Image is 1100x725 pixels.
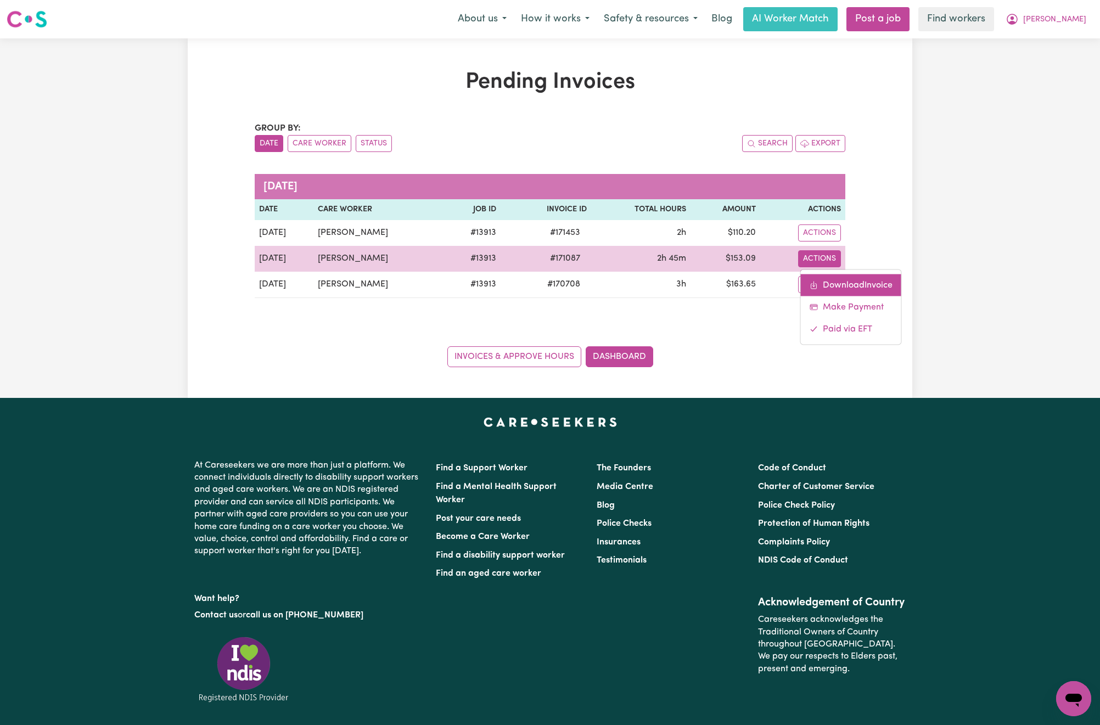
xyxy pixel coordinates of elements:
h1: Pending Invoices [255,69,845,95]
p: Want help? [194,588,423,605]
button: About us [451,8,514,31]
a: Download invoice #171087 [801,274,901,296]
td: # 13913 [444,272,501,298]
a: Post a job [846,7,910,31]
th: Amount [691,199,760,220]
td: $ 153.09 [691,246,760,272]
p: At Careseekers we are more than just a platform. We connect individuals directly to disability su... [194,455,423,562]
a: Contact us [194,611,238,620]
th: Date [255,199,313,220]
td: [PERSON_NAME] [313,272,444,298]
td: [PERSON_NAME] [313,246,444,272]
div: Actions [800,269,902,345]
a: Protection of Human Rights [758,519,869,528]
a: Insurances [597,538,641,547]
button: Search [742,135,793,152]
td: $ 163.65 [691,272,760,298]
span: Group by: [255,124,301,133]
h2: Acknowledgement of Country [758,596,906,609]
iframe: Button to launch messaging window [1056,681,1091,716]
button: My Account [998,8,1093,31]
a: Find workers [918,7,994,31]
a: Testimonials [597,556,647,565]
span: [PERSON_NAME] [1023,14,1086,26]
button: sort invoices by care worker [288,135,351,152]
td: [PERSON_NAME] [313,220,444,246]
a: NDIS Code of Conduct [758,556,848,565]
a: The Founders [597,464,651,473]
button: Actions [798,276,841,293]
td: [DATE] [255,272,313,298]
a: Complaints Policy [758,538,830,547]
a: Mark invoice #171087 as paid via EFT [801,318,901,340]
button: Actions [798,224,841,241]
td: # 13913 [444,220,501,246]
td: # 13913 [444,246,501,272]
a: Invoices & Approve Hours [447,346,581,367]
a: Blog [597,501,615,510]
button: sort invoices by paid status [356,135,392,152]
th: Care Worker [313,199,444,220]
p: or [194,605,423,626]
td: [DATE] [255,220,313,246]
a: Dashboard [586,346,653,367]
img: Careseekers logo [7,9,47,29]
a: Find a disability support worker [436,551,565,560]
span: # 171087 [543,252,587,265]
button: sort invoices by date [255,135,283,152]
a: Post your care needs [436,514,521,523]
p: Careseekers acknowledges the Traditional Owners of Country throughout [GEOGRAPHIC_DATA]. We pay o... [758,609,906,679]
a: Become a Care Worker [436,532,530,541]
a: Police Checks [597,519,652,528]
caption: [DATE] [255,174,845,199]
button: Safety & resources [597,8,705,31]
a: Charter of Customer Service [758,482,874,491]
a: Blog [705,7,739,31]
th: Total Hours [591,199,691,220]
button: How it works [514,8,597,31]
a: Find an aged care worker [436,569,541,578]
td: $ 110.20 [691,220,760,246]
span: 2 hours 45 minutes [657,254,686,263]
a: Careseekers logo [7,7,47,32]
a: Police Check Policy [758,501,835,510]
a: Make Payment [801,296,901,318]
th: Invoice ID [501,199,591,220]
a: Media Centre [597,482,653,491]
a: Find a Support Worker [436,464,527,473]
td: [DATE] [255,246,313,272]
a: AI Worker Match [743,7,838,31]
button: Actions [798,250,841,267]
a: Find a Mental Health Support Worker [436,482,557,504]
th: Actions [760,199,845,220]
a: Careseekers home page [484,418,617,426]
span: # 171453 [543,226,587,239]
button: Export [795,135,845,152]
a: call us on [PHONE_NUMBER] [246,611,363,620]
span: 3 hours [676,280,686,289]
img: Registered NDIS provider [194,635,293,704]
a: Code of Conduct [758,464,826,473]
span: # 170708 [541,278,587,291]
span: 2 hours [677,228,686,237]
th: Job ID [444,199,501,220]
